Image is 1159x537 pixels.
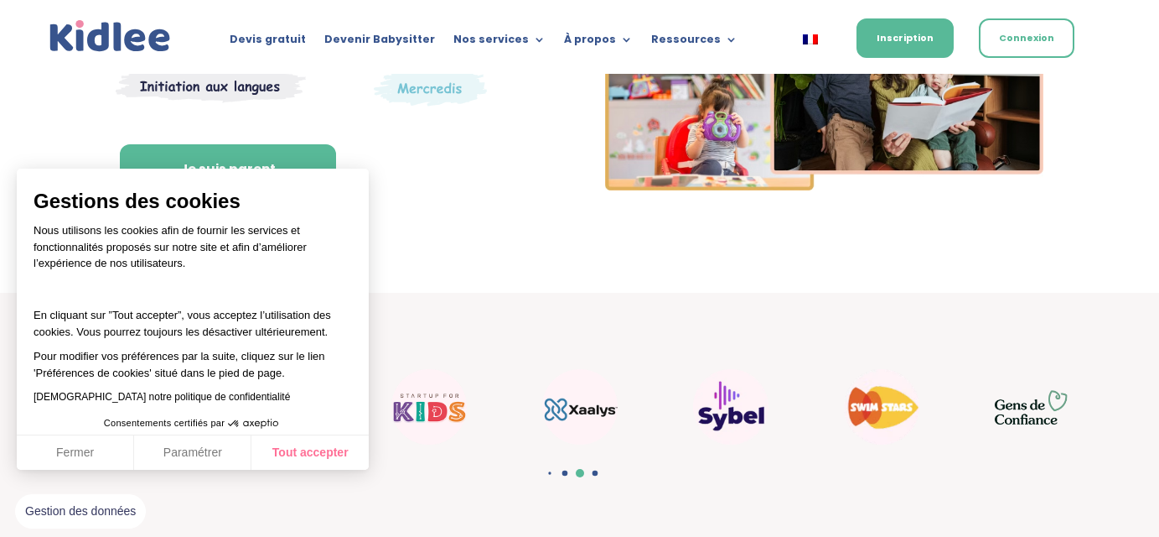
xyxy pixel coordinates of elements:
img: startup for kids [391,369,467,445]
div: 14 / 22 [360,361,498,453]
picture: Imgs-2 [605,175,1043,196]
a: Je suis parent [120,144,336,195]
span: Gestions des cookies [34,189,352,214]
span: Consentements certifiés par [104,419,225,428]
p: Pour modifier vos préférences par la suite, cliquez sur le lien 'Préférences de cookies' situé da... [34,348,352,381]
span: Go to slide 4 [592,471,598,477]
div: 17 / 22 [812,361,950,453]
button: Paramétrer [134,435,251,471]
span: Go to slide 1 [548,472,551,474]
img: Atelier thematique [116,68,306,103]
button: Fermer le widget sans consentement [15,494,146,529]
a: [DEMOGRAPHIC_DATA] notre politique de confidentialité [34,391,290,403]
div: 15 / 22 [510,361,649,453]
p: En cliquant sur ”Tout accepter”, vous acceptez l’utilisation des cookies. Vous pourrez toujours l... [34,291,352,341]
button: Consentements certifiés par [96,413,290,435]
span: Go to slide 3 [576,469,584,477]
span: Go to slide 2 [561,471,567,477]
a: Inscription [856,18,954,58]
a: Connexion [979,18,1074,58]
div: 18 / 22 [963,369,1101,445]
button: Tout accepter [251,435,369,471]
img: Sybel [693,369,768,445]
span: Gestion des données [25,504,136,519]
a: À propos [564,34,633,52]
img: logo_kidlee_bleu [46,17,174,56]
a: Ressources [651,34,737,52]
p: Nous utilisons les cookies afin de fournir les services et fonctionnalités proposés sur notre sit... [34,222,352,283]
a: Kidlee Logo [46,17,174,56]
a: Devenir Babysitter [324,34,435,52]
div: 16 / 22 [661,361,799,453]
img: Thematique [374,68,487,107]
button: Fermer [17,435,134,471]
img: Français [803,34,818,44]
svg: Axeptio [228,399,278,449]
a: Nos services [453,34,546,52]
a: Devis gratuit [230,34,306,52]
img: GDC [995,389,1070,425]
img: Xaalys [542,369,618,445]
img: Swim stars [844,369,919,445]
